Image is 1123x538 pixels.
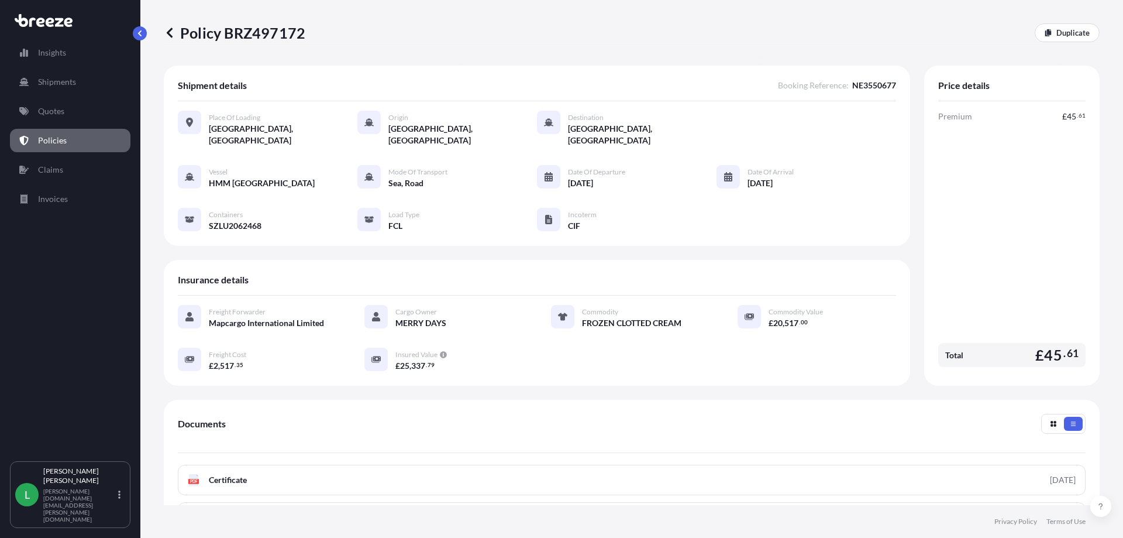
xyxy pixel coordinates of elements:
span: Origin [388,113,408,122]
span: 35 [236,363,243,367]
div: [DATE] [1050,474,1076,486]
p: Policy BRZ497172 [164,23,305,42]
span: . [426,363,427,367]
span: L [25,489,30,501]
span: Documents [178,418,226,430]
span: Freight Cost [209,350,246,359]
span: . [1077,114,1078,118]
span: Insured Value [395,350,438,359]
span: 00 [801,320,808,324]
span: £ [1035,348,1044,362]
a: PDFCertificate[DATE] [178,465,1086,495]
p: Policies [38,135,67,146]
span: Date of Departure [568,167,625,177]
p: Claims [38,164,63,176]
span: Premium [938,111,972,122]
a: Terms of Use [1046,517,1086,526]
span: Cargo Owner [395,307,437,317]
span: Booking Reference : [778,80,849,91]
span: 517 [220,362,234,370]
span: SZLU2062468 [209,220,261,232]
span: FCL [388,220,402,232]
a: Quotes [10,100,130,123]
span: £ [209,362,213,370]
span: Place of Loading [209,113,260,122]
span: , [218,362,220,370]
span: 20 [773,319,783,327]
text: PDF [190,479,198,484]
span: Certificate [209,474,247,486]
span: Load Type [388,210,419,220]
p: Duplicate [1056,27,1090,39]
span: FROZEN CLOTTED CREAM [582,317,681,329]
span: Shipment details [178,80,247,91]
a: PDFPolicy Full Terms and Conditions [178,502,1086,533]
a: Invoices [10,187,130,211]
span: Total [945,349,963,361]
a: Privacy Policy [994,517,1037,526]
span: [GEOGRAPHIC_DATA], [GEOGRAPHIC_DATA] [568,123,716,146]
span: 45 [1067,112,1076,121]
span: Date of Arrival [747,167,794,177]
span: CIF [568,220,580,232]
span: [DATE] [568,177,593,189]
span: Freight Forwarder [209,307,266,317]
a: Policies [10,129,130,152]
span: 25 [400,362,409,370]
span: [DATE] [747,177,773,189]
span: 61 [1067,350,1079,357]
span: Mode of Transport [388,167,447,177]
span: Incoterm [568,210,597,220]
p: Invoices [38,193,68,205]
span: Insurance details [178,274,249,286]
span: , [409,362,411,370]
span: MERRY DAYS [395,317,446,329]
span: £ [769,319,773,327]
span: , [783,319,784,327]
p: [PERSON_NAME][DOMAIN_NAME][EMAIL_ADDRESS][PERSON_NAME][DOMAIN_NAME] [43,488,116,523]
a: Shipments [10,70,130,94]
span: NE3550677 [852,80,896,91]
span: Price details [938,80,990,91]
span: [GEOGRAPHIC_DATA], [GEOGRAPHIC_DATA] [209,123,357,146]
span: 2 [213,362,218,370]
span: 337 [411,362,425,370]
span: 45 [1044,348,1062,362]
span: Sea, Road [388,177,423,189]
a: Duplicate [1035,23,1100,42]
span: [GEOGRAPHIC_DATA], [GEOGRAPHIC_DATA] [388,123,537,146]
span: 517 [784,319,798,327]
span: Destination [568,113,604,122]
span: HMM [GEOGRAPHIC_DATA] [209,177,315,189]
a: Claims [10,158,130,181]
span: . [799,320,800,324]
span: 79 [428,363,435,367]
span: . [235,363,236,367]
a: Insights [10,41,130,64]
p: Insights [38,47,66,59]
span: Containers [209,210,243,220]
p: Quotes [38,105,64,117]
p: [PERSON_NAME] [PERSON_NAME] [43,467,116,485]
p: Shipments [38,76,76,88]
span: £ [395,362,400,370]
span: Mapcargo International Limited [209,317,324,329]
span: Commodity [582,307,618,317]
span: Commodity Value [769,307,823,317]
span: £ [1062,112,1067,121]
span: . [1063,350,1066,357]
span: 61 [1079,114,1086,118]
span: Vessel [209,167,228,177]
